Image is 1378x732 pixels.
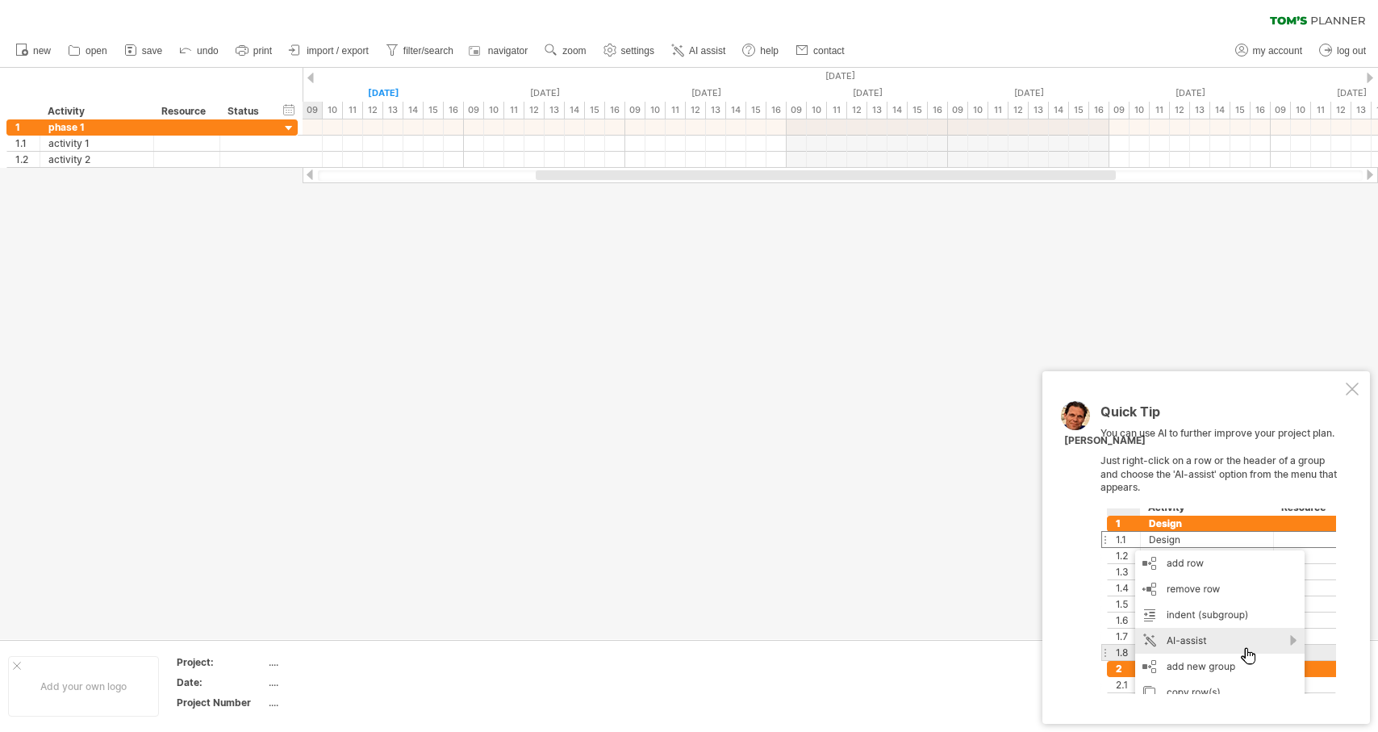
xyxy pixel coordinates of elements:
[787,102,807,119] div: 09
[968,102,988,119] div: 10
[686,102,706,119] div: 12
[1210,102,1230,119] div: 14
[464,102,484,119] div: 09
[48,103,144,119] div: Activity
[666,102,686,119] div: 11
[177,655,265,669] div: Project:
[488,45,528,56] span: navigator
[15,152,40,167] div: 1.2
[15,136,40,151] div: 1.1
[813,45,845,56] span: contact
[667,40,730,61] a: AI assist
[303,85,464,102] div: Wednesday, 13 August 2025
[269,655,404,669] div: ....
[403,45,453,56] span: filter/search
[177,676,265,689] div: Date:
[541,40,591,61] a: zoom
[11,40,56,61] a: new
[1337,45,1366,56] span: log out
[33,45,51,56] span: new
[791,40,850,61] a: contact
[1064,434,1146,448] div: [PERSON_NAME]
[1251,102,1271,119] div: 16
[1130,102,1150,119] div: 10
[175,40,223,61] a: undo
[928,102,948,119] div: 16
[807,102,827,119] div: 10
[197,45,219,56] span: undo
[228,103,263,119] div: Status
[1253,45,1302,56] span: my account
[464,85,625,102] div: Thursday, 14 August 2025
[48,152,145,167] div: activity 2
[285,40,374,61] a: import / export
[1271,102,1291,119] div: 09
[645,102,666,119] div: 10
[1311,102,1331,119] div: 11
[766,102,787,119] div: 16
[48,136,145,151] div: activity 1
[1100,405,1343,694] div: You can use AI to further improve your project plan. Just right-click on a row or the header of a...
[382,40,458,61] a: filter/search
[269,676,404,689] div: ....
[269,696,404,709] div: ....
[484,102,504,119] div: 10
[120,40,167,61] a: save
[1170,102,1190,119] div: 12
[585,102,605,119] div: 15
[444,102,464,119] div: 16
[867,102,887,119] div: 13
[161,103,211,119] div: Resource
[48,119,145,135] div: phase 1
[605,102,625,119] div: 16
[142,45,162,56] span: save
[726,102,746,119] div: 14
[625,102,645,119] div: 09
[1231,40,1307,61] a: my account
[1100,405,1343,427] div: Quick Tip
[827,102,847,119] div: 11
[760,45,779,56] span: help
[1230,102,1251,119] div: 15
[403,102,424,119] div: 14
[8,656,159,717] div: Add your own logo
[343,102,363,119] div: 11
[1190,102,1210,119] div: 13
[86,45,107,56] span: open
[303,102,323,119] div: 09
[524,102,545,119] div: 12
[565,102,585,119] div: 14
[1351,102,1372,119] div: 13
[625,85,787,102] div: Friday, 15 August 2025
[689,45,725,56] span: AI assist
[887,102,908,119] div: 14
[746,102,766,119] div: 15
[787,85,948,102] div: Saturday, 16 August 2025
[1049,102,1069,119] div: 14
[1089,102,1109,119] div: 16
[1109,85,1271,102] div: Monday, 18 August 2025
[177,696,265,709] div: Project Number
[545,102,565,119] div: 13
[1008,102,1029,119] div: 12
[64,40,112,61] a: open
[307,45,369,56] span: import / export
[323,102,343,119] div: 10
[1109,102,1130,119] div: 09
[706,102,726,119] div: 13
[1150,102,1170,119] div: 11
[15,119,40,135] div: 1
[1069,102,1089,119] div: 15
[948,85,1109,102] div: Sunday, 17 August 2025
[1315,40,1371,61] a: log out
[363,102,383,119] div: 12
[253,45,272,56] span: print
[948,102,968,119] div: 09
[466,40,532,61] a: navigator
[908,102,928,119] div: 15
[621,45,654,56] span: settings
[562,45,586,56] span: zoom
[232,40,277,61] a: print
[599,40,659,61] a: settings
[504,102,524,119] div: 11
